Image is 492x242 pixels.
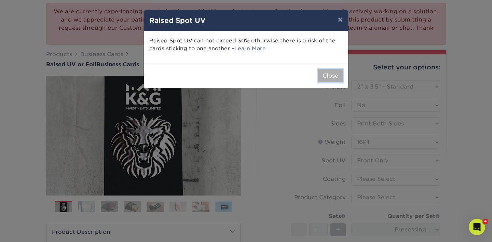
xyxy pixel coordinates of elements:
[234,45,266,52] a: Learn More
[483,219,488,224] span: 4
[149,37,343,53] p: Raised Spot UV can not exceed 30% otherwise there is a risk of the cards sticking to one another –
[332,10,348,29] button: ×
[469,219,485,235] iframe: Intercom live chat
[318,69,343,82] button: Close
[149,15,343,26] h4: Raised Spot UV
